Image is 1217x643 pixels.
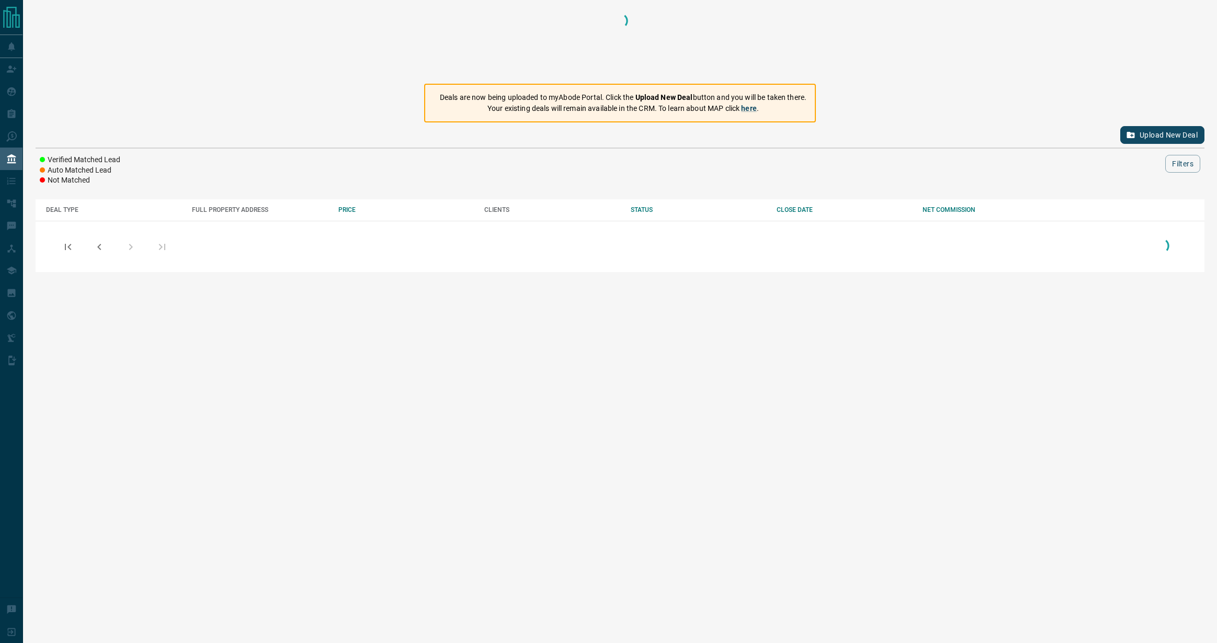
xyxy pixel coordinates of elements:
div: Loading [1151,235,1172,258]
a: here [741,104,757,112]
div: Loading [610,10,631,73]
button: Filters [1165,155,1200,173]
div: STATUS [631,206,766,213]
li: Auto Matched Lead [40,165,120,176]
p: Deals are now being uploaded to myAbode Portal. Click the button and you will be taken there. [440,92,806,103]
div: CLIENTS [484,206,620,213]
strong: Upload New Deal [635,93,693,101]
div: CLOSE DATE [777,206,912,213]
li: Verified Matched Lead [40,155,120,165]
div: FULL PROPERTY ADDRESS [192,206,327,213]
p: Your existing deals will remain available in the CRM. To learn about MAP click . [440,103,806,114]
li: Not Matched [40,175,120,186]
button: Upload New Deal [1120,126,1204,144]
div: NET COMMISSION [923,206,1058,213]
div: PRICE [338,206,474,213]
div: DEAL TYPE [46,206,181,213]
